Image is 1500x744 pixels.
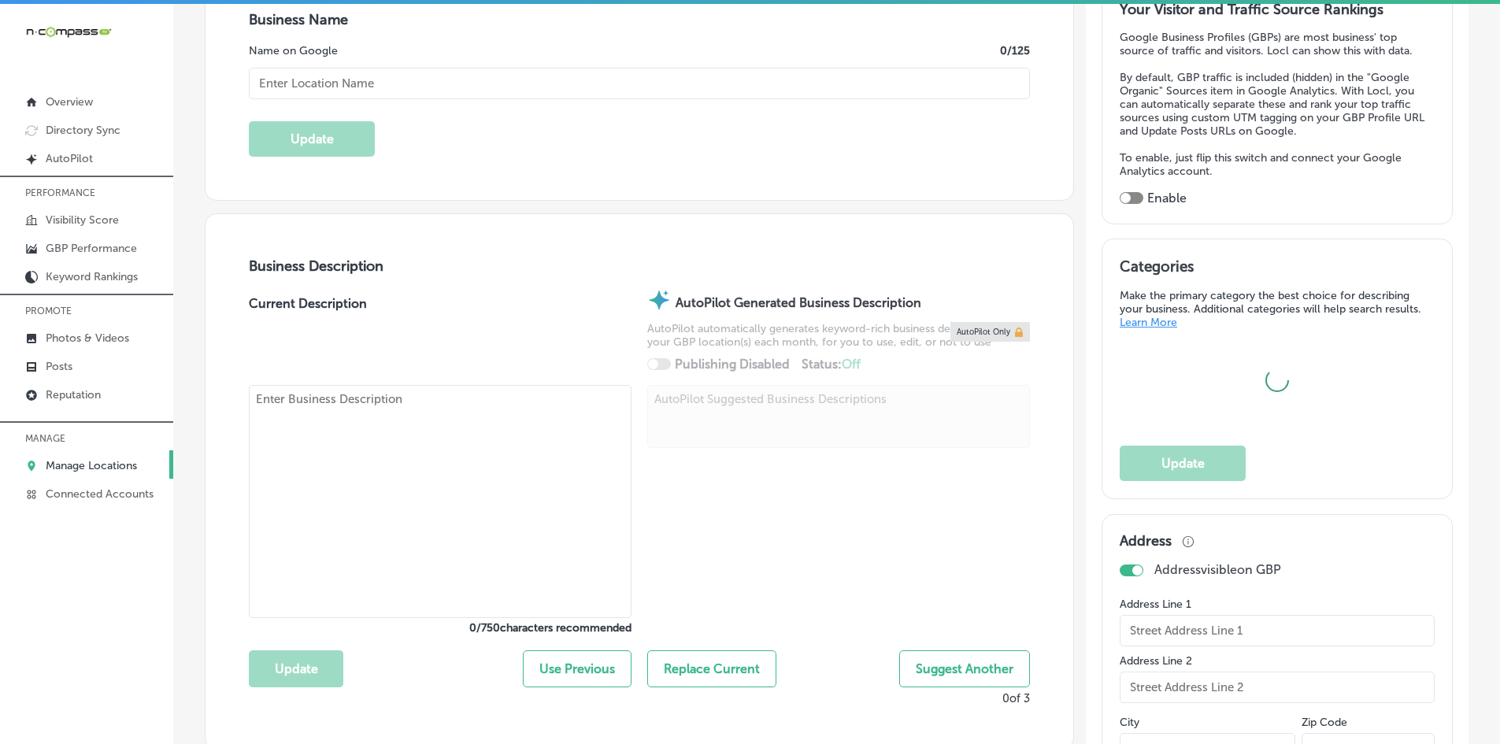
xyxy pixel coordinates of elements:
[899,650,1030,687] button: Suggest Another
[249,121,375,157] button: Update
[249,296,367,385] label: Current Description
[1147,191,1187,205] label: Enable
[249,650,343,687] button: Update
[46,487,154,501] p: Connected Accounts
[1120,598,1435,611] label: Address Line 1
[1120,532,1172,550] h3: Address
[249,621,631,635] label: 0 / 750 characters recommended
[46,270,138,283] p: Keyword Rankings
[249,257,1030,275] h3: Business Description
[46,152,93,165] p: AutoPilot
[1120,316,1177,329] a: Learn More
[1120,151,1435,178] p: To enable, just flip this switch and connect your Google Analytics account.
[1120,257,1435,281] h3: Categories
[1120,654,1435,668] label: Address Line 2
[1120,31,1435,57] p: Google Business Profiles (GBPs) are most business' top source of traffic and visitors. Locl can s...
[46,360,72,373] p: Posts
[523,650,631,687] button: Use Previous
[1120,446,1246,481] button: Update
[1000,44,1030,57] label: 0 /125
[1120,672,1435,703] input: Street Address Line 2
[46,242,137,255] p: GBP Performance
[46,459,137,472] p: Manage Locations
[1120,615,1435,646] input: Street Address Line 1
[647,650,776,687] button: Replace Current
[1120,1,1435,18] h3: Your Visitor and Traffic Source Rankings
[46,213,119,227] p: Visibility Score
[1154,562,1281,577] p: Address visible on GBP
[249,11,1030,28] h3: Business Name
[46,95,93,109] p: Overview
[1002,691,1030,705] p: 0 of 3
[46,124,120,137] p: Directory Sync
[1302,716,1347,729] label: Zip Code
[1120,289,1435,329] p: Make the primary category the best choice for describing your business. Additional categories wil...
[1120,71,1435,138] p: By default, GBP traffic is included (hidden) in the "Google Organic" Sources item in Google Analy...
[46,388,101,402] p: Reputation
[46,331,129,345] p: Photos & Videos
[1120,716,1139,729] label: City
[249,44,338,57] label: Name on Google
[676,295,921,310] strong: AutoPilot Generated Business Description
[249,68,1030,99] input: Enter Location Name
[25,24,112,39] img: 660ab0bf-5cc7-4cb8-ba1c-48b5ae0f18e60NCTV_CLogo_TV_Black_-500x88.png
[647,288,671,312] img: autopilot-icon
